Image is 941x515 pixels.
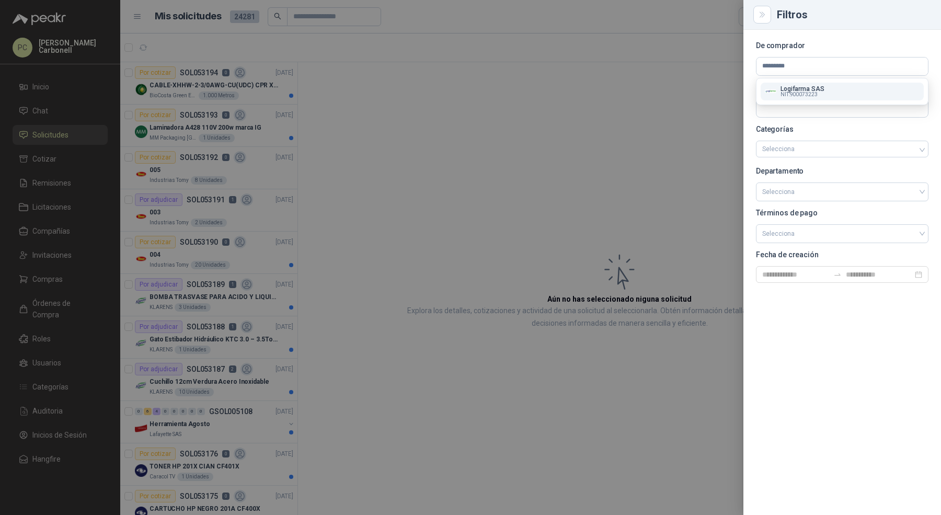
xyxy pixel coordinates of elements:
button: Company LogoLogifarma SASNIT:900073223 [761,83,924,100]
span: NIT : 900073223 [781,92,818,97]
p: Departamento [756,168,928,174]
p: Términos de pago [756,210,928,216]
img: Company Logo [765,86,776,97]
span: swap-right [833,270,842,279]
span: to [833,270,842,279]
p: Categorías [756,126,928,132]
button: Close [756,8,768,21]
p: Logifarma SAS [781,86,824,92]
div: Filtros [777,9,928,20]
p: De comprador [756,42,928,49]
p: Fecha de creación [756,251,928,258]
